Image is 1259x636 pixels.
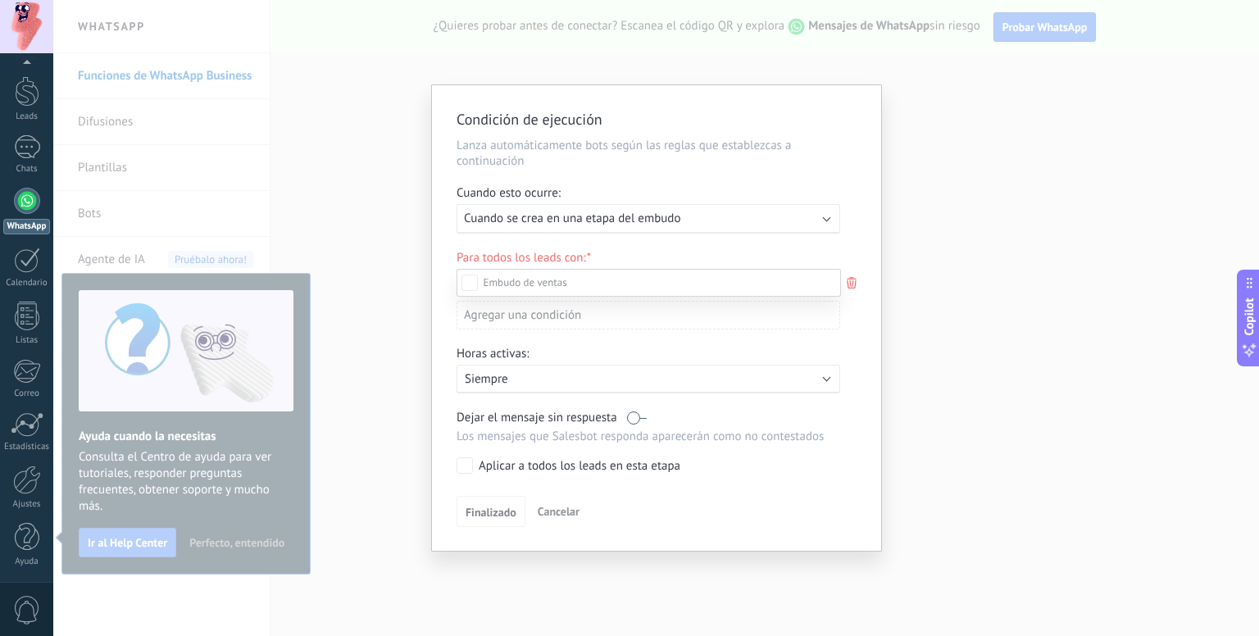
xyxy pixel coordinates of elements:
div: Correo [3,388,51,399]
div: Chats [3,164,51,175]
div: Ajustes [3,499,51,510]
span: Embudo de ventas [484,275,567,289]
div: Leads [3,111,51,122]
div: WhatsApp [3,219,50,234]
div: Listas [3,335,51,346]
div: Ayuda [3,556,51,567]
div: Calendario [3,278,51,288]
label: Embudo de ventas [457,269,841,297]
span: Copilot [1241,298,1257,336]
div: Estadísticas [3,442,51,452]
